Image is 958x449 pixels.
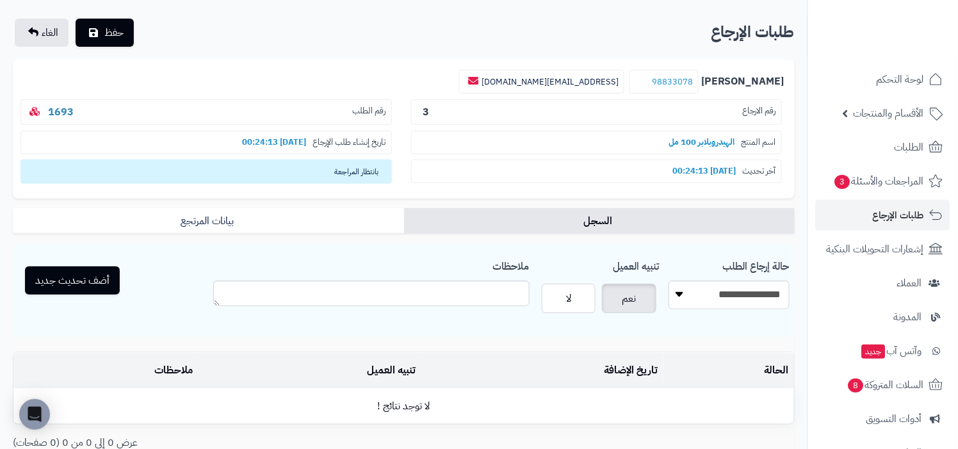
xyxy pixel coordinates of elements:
span: لا [566,291,571,306]
a: السجل [404,208,795,234]
span: إشعارات التحويلات البنكية [827,240,924,258]
span: 8 [848,378,865,393]
td: الحالة [663,353,794,388]
a: بيانات المرتجع [13,208,404,234]
a: المراجعات والأسئلة3 [816,166,950,197]
span: 3 [834,174,851,190]
span: آخر تحديث [743,165,776,177]
label: حالة إرجاع الطلب [723,254,790,274]
span: المدونة [894,308,922,326]
b: [DATE] 00:24:13 [666,165,743,177]
b: [PERSON_NAME] [701,74,784,89]
span: بانتظار المراجعة [20,159,392,184]
span: نعم [622,291,637,306]
span: وآتس آب [861,342,922,360]
a: الطلبات [816,132,950,163]
span: الغاء [42,25,58,40]
button: أضف تحديث جديد [25,266,120,295]
div: Open Intercom Messenger [19,399,50,430]
a: السلات المتروكة8 [816,370,950,400]
a: 1693 [48,104,74,120]
span: الأقسام والمنتجات [854,104,924,122]
button: حفظ [76,19,134,47]
span: الطلبات [895,138,924,156]
span: حفظ [104,25,124,40]
a: أدوات التسويق [816,404,950,434]
label: تنبيه العميل [613,254,660,274]
a: طلبات الإرجاع [816,200,950,231]
a: المدونة [816,302,950,332]
a: لوحة التحكم [816,64,950,95]
span: السلات المتروكة [847,376,924,394]
a: الغاء [15,19,69,47]
a: [EMAIL_ADDRESS][DOMAIN_NAME] [482,76,619,88]
b: 3 [423,104,430,120]
span: طلبات الإرجاع [873,206,924,224]
td: ملاحظات [13,353,198,388]
b: [DATE] 00:24:13 [236,136,313,148]
h2: طلبات الإرجاع [711,19,795,45]
img: logo-2.png [871,10,946,37]
td: تاريخ الإضافة [421,353,663,388]
span: جديد [862,345,886,359]
a: العملاء [816,268,950,298]
a: وآتس آبجديد [816,336,950,366]
span: المراجعات والأسئلة [834,172,924,190]
span: لوحة التحكم [877,70,924,88]
span: رقم الطلب [353,105,386,120]
b: الهيدروبلابر 100 مل [662,136,742,148]
td: لا توجد نتائج ! [13,389,794,424]
span: رقم الارجاع [743,105,776,120]
span: أدوات التسويق [866,410,922,428]
a: 98833078 [652,76,693,88]
label: ملاحظات [493,254,530,274]
a: إشعارات التحويلات البنكية [816,234,950,265]
span: العملاء [897,274,922,292]
span: تاريخ إنشاء طلب الإرجاع [313,136,386,149]
td: تنبيه العميل [198,353,421,388]
span: اسم المنتج [742,136,776,149]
